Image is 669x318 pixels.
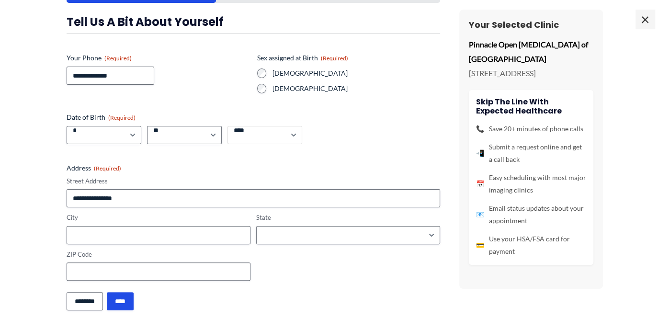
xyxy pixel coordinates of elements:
h4: Skip the line with Expected Healthcare [476,97,586,115]
li: Save 20+ minutes of phone calls [476,123,586,135]
h3: Your Selected Clinic [469,19,593,30]
span: (Required) [321,55,348,62]
p: Pinnacle Open [MEDICAL_DATA] of [GEOGRAPHIC_DATA] [469,37,593,66]
span: 📲 [476,147,484,159]
li: Submit a request online and get a call back [476,141,586,166]
span: (Required) [108,114,136,121]
label: State [256,213,440,222]
span: 💳 [476,239,484,251]
label: [DEMOGRAPHIC_DATA] [272,84,440,93]
h3: Tell us a bit about yourself [67,14,440,29]
span: × [635,10,655,29]
label: Your Phone [67,53,249,63]
span: 📅 [476,178,484,190]
li: Email status updates about your appointment [476,202,586,227]
span: 📧 [476,208,484,221]
label: [DEMOGRAPHIC_DATA] [272,68,440,78]
span: (Required) [94,165,121,172]
label: Street Address [67,177,440,186]
label: City [67,213,250,222]
p: [STREET_ADDRESS] [469,66,593,80]
legend: Sex assigned at Birth [257,53,348,63]
span: 📞 [476,123,484,135]
li: Easy scheduling with most major imaging clinics [476,171,586,196]
legend: Date of Birth [67,113,136,122]
span: (Required) [104,55,132,62]
label: ZIP Code [67,250,250,259]
li: Use your HSA/FSA card for payment [476,233,586,258]
legend: Address [67,163,121,173]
